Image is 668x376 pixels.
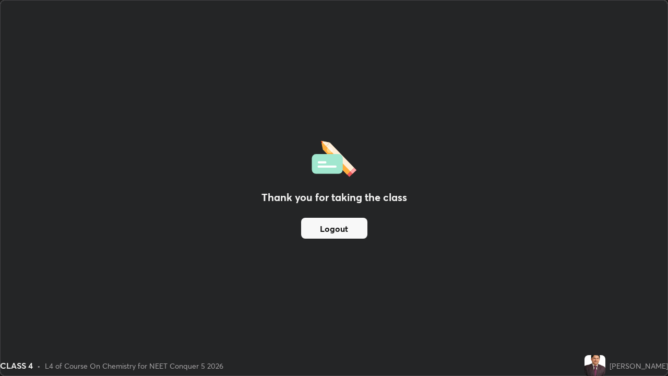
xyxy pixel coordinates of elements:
div: L4 of Course On Chemistry for NEET Conquer 5 2026 [45,360,223,371]
div: [PERSON_NAME] [610,360,668,371]
img: 682439f971974016be8beade0d312caf.jpg [584,355,605,376]
img: offlineFeedback.1438e8b3.svg [312,137,356,177]
h2: Thank you for taking the class [261,190,407,205]
button: Logout [301,218,367,239]
div: • [37,360,41,371]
